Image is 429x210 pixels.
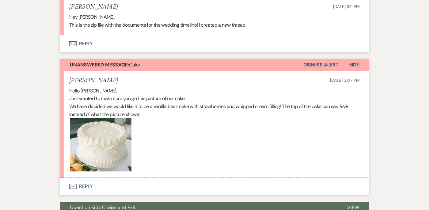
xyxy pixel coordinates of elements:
p: This is the zip file with the documents for the wedding timeline! I created a new thread. [69,21,360,29]
h5: [PERSON_NAME] [69,3,118,11]
button: Dismiss Alert [303,59,339,71]
span: Hide [348,62,359,68]
button: Reply [60,35,369,52]
img: Screenshot 2025-08-16 at 5.05.44 PM.png [70,118,131,171]
span: [DATE] 11:11 PM [333,4,360,9]
button: Reply [60,178,369,195]
button: Unanswered Message:Cake [60,59,303,71]
span: Cake [70,62,140,68]
span: [DATE] 5:07 PM [330,77,360,83]
button: Hide [339,59,369,71]
p: Hello [PERSON_NAME], [69,87,360,95]
p: We have decided we would like it to be a vanilla bean cake with strawberries and whipped cream fi... [69,103,360,118]
p: Just wanted to make sure you go this picture of our cake: [69,95,360,103]
h5: [PERSON_NAME] [69,77,118,84]
p: Hey [PERSON_NAME], [69,13,360,21]
strong: Unanswered Message: [70,62,129,68]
